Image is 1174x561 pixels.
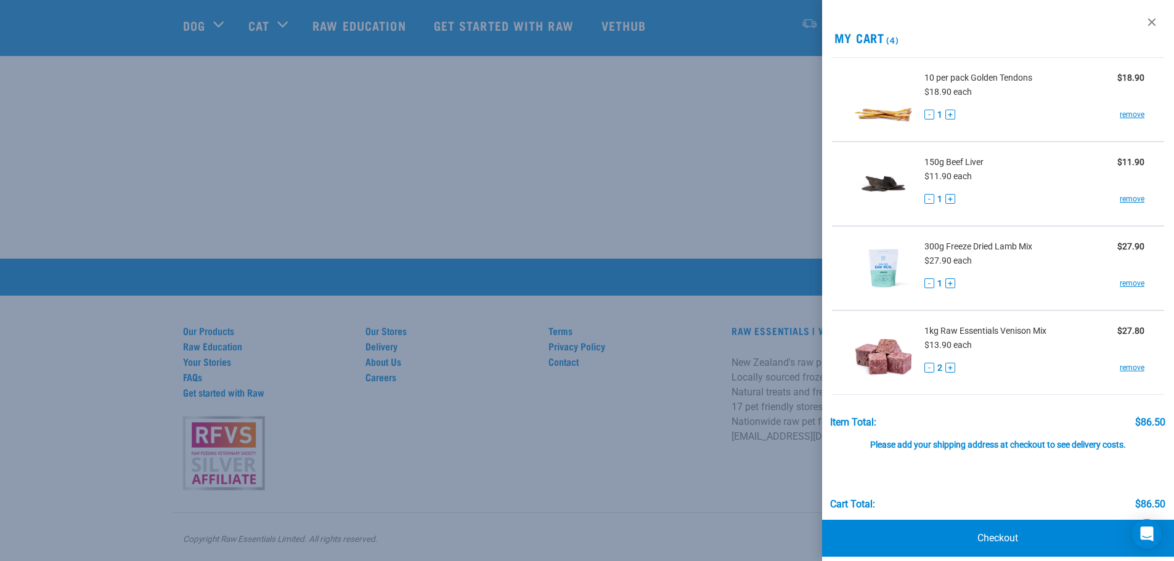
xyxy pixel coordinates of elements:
span: 1kg Raw Essentials Venison Mix [924,325,1046,337]
span: $11.90 each [924,171,972,181]
a: remove [1120,109,1144,120]
img: Freeze Dried Lamb Mix [852,236,915,300]
strong: $18.90 [1117,73,1144,83]
span: (4) [884,38,899,42]
strong: $27.80 [1117,326,1144,336]
span: 1 [937,193,942,206]
button: - [924,278,934,288]
span: 300g Freeze Dried Lamb Mix [924,240,1032,253]
button: - [924,363,934,373]
span: 2 [937,361,942,374]
span: 150g Beef Liver [924,156,984,169]
strong: $27.90 [1117,241,1144,251]
div: Please add your shipping address at checkout to see delivery costs. [830,428,1165,450]
img: Golden Tendons [852,68,915,131]
div: Cart total: [830,499,875,510]
strong: $11.90 [1117,157,1144,167]
span: 1 [937,108,942,121]
button: + [945,363,955,373]
img: Beef Liver [852,152,915,216]
span: 10 per pack Golden Tendons [924,71,1032,84]
span: $18.90 each [924,87,972,97]
span: 1 [937,277,942,290]
a: remove [1120,362,1144,373]
button: - [924,110,934,119]
div: Open Intercom Messenger [1132,519,1162,549]
button: + [945,110,955,119]
button: - [924,194,934,204]
span: $13.90 each [924,340,972,350]
span: $27.90 each [924,256,972,265]
img: Raw Essentials Venison Mix [852,321,915,384]
div: $86.50 [1135,499,1165,510]
div: Item Total: [830,417,876,428]
button: + [945,278,955,288]
div: $86.50 [1135,417,1165,428]
a: remove [1120,278,1144,289]
button: + [945,194,955,204]
a: remove [1120,193,1144,204]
